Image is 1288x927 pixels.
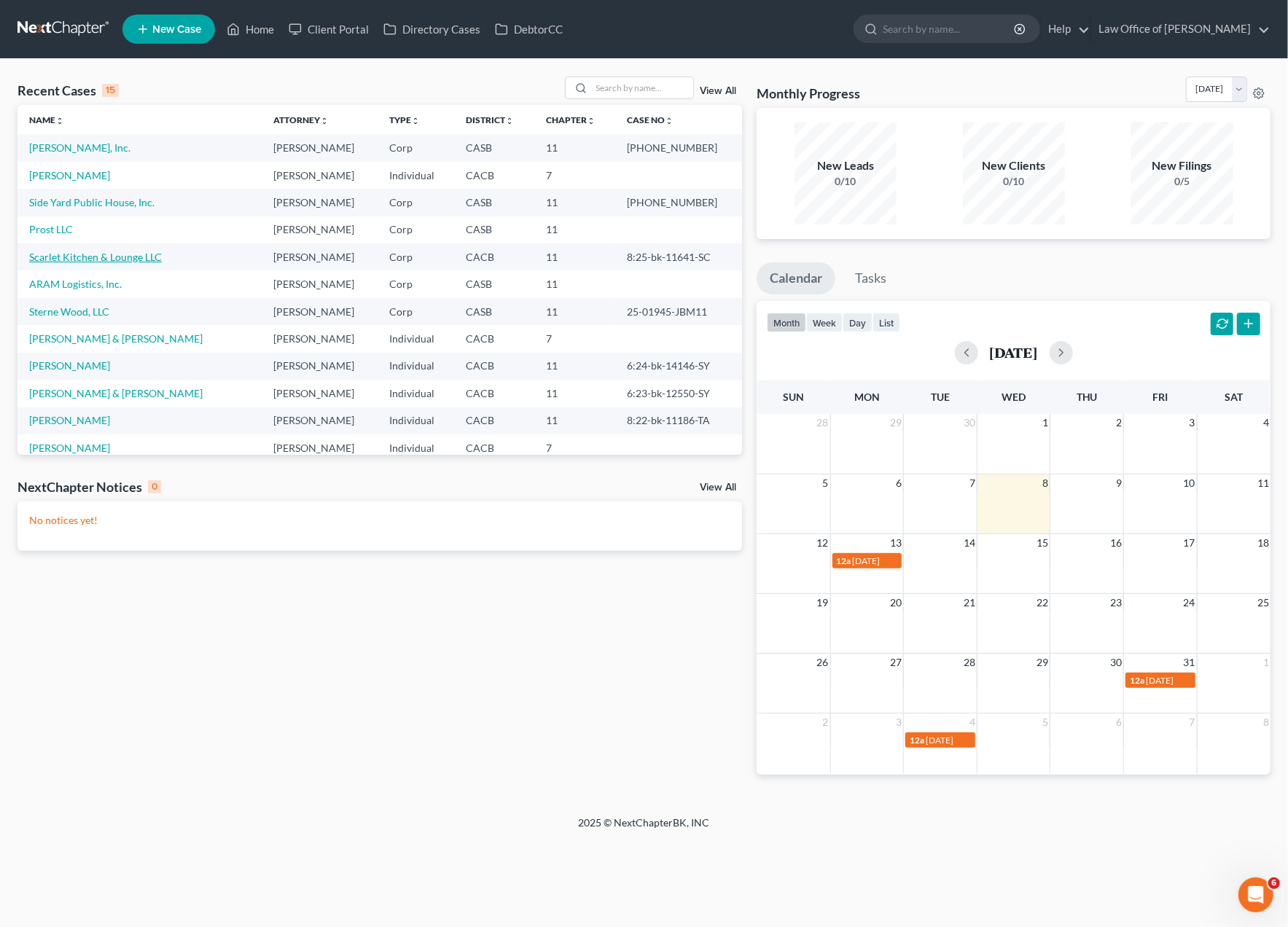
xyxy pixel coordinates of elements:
[534,216,616,243] td: 11
[454,325,534,352] td: CACB
[29,414,110,426] a: [PERSON_NAME]
[889,654,903,671] span: 27
[488,16,570,42] a: DebtorCC
[17,82,119,99] div: Recent Cases
[962,534,977,552] span: 14
[1041,16,1090,42] a: Help
[534,298,616,325] td: 11
[1115,474,1123,492] span: 9
[795,174,897,189] div: 0/10
[262,162,378,189] td: [PERSON_NAME]
[1152,391,1168,403] span: Fri
[990,345,1038,360] h2: [DATE]
[262,325,378,352] td: [PERSON_NAME]
[795,157,897,174] div: New Leads
[378,380,454,407] td: Individual
[454,162,534,189] td: CACB
[29,305,109,318] a: Sterne Wood, LLC
[1182,474,1197,492] span: 10
[102,84,119,97] div: 15
[378,162,454,189] td: Individual
[821,474,830,492] span: 5
[1077,391,1098,403] span: Thu
[454,134,534,161] td: CASB
[894,713,903,731] span: 3
[152,24,201,35] span: New Case
[615,243,742,270] td: 8:25-bk-11641-SC
[1035,594,1050,611] span: 22
[454,243,534,270] td: CACB
[29,141,130,154] a: [PERSON_NAME], Inc.
[821,713,830,731] span: 2
[1182,654,1197,671] span: 31
[29,114,64,125] a: Nameunfold_more
[1041,474,1050,492] span: 8
[454,298,534,325] td: CASB
[454,353,534,380] td: CACB
[889,534,903,552] span: 13
[1146,675,1174,686] span: [DATE]
[320,117,329,125] i: unfold_more
[843,313,873,332] button: day
[219,16,281,42] a: Home
[378,243,454,270] td: Corp
[1109,534,1123,552] span: 16
[783,391,804,403] span: Sun
[700,482,736,493] a: View All
[148,480,161,493] div: 0
[883,15,1016,42] input: Search by name...
[534,162,616,189] td: 7
[262,434,378,461] td: [PERSON_NAME]
[1131,157,1233,174] div: New Filings
[1035,534,1050,552] span: 15
[1188,414,1197,431] span: 3
[29,223,73,235] a: Prost LLC
[389,114,420,125] a: Typeunfold_more
[1035,654,1050,671] span: 29
[17,478,161,496] div: NextChapter Notices
[262,189,378,216] td: [PERSON_NAME]
[466,114,514,125] a: Districtunfold_more
[29,513,730,528] p: No notices yet!
[615,134,742,161] td: [PHONE_NUMBER]
[378,325,454,352] td: Individual
[29,169,110,181] a: [PERSON_NAME]
[534,134,616,161] td: 11
[889,594,903,611] span: 20
[534,325,616,352] td: 7
[273,114,329,125] a: Attorneyunfold_more
[853,555,881,566] span: [DATE]
[591,77,693,98] input: Search by name...
[454,270,534,297] td: CASB
[816,654,830,671] span: 26
[910,735,924,746] span: 12a
[1115,414,1123,431] span: 2
[378,298,454,325] td: Corp
[29,251,162,263] a: Scarlet Kitchen & Lounge LLC
[963,157,1065,174] div: New Clients
[1268,877,1280,889] span: 6
[816,534,830,552] span: 12
[1109,594,1123,611] span: 23
[968,474,977,492] span: 7
[806,313,843,332] button: week
[757,85,860,102] h3: Monthly Progress
[963,174,1065,189] div: 0/10
[454,216,534,243] td: CASB
[262,243,378,270] td: [PERSON_NAME]
[534,434,616,461] td: 7
[378,407,454,434] td: Individual
[378,353,454,380] td: Individual
[1091,16,1270,42] a: Law Office of [PERSON_NAME]
[1130,675,1144,686] span: 12a
[534,353,616,380] td: 11
[1182,594,1197,611] span: 24
[757,262,835,294] a: Calendar
[587,117,596,125] i: unfold_more
[534,407,616,434] td: 11
[29,359,110,372] a: [PERSON_NAME]
[615,407,742,434] td: 8:22-bk-11186-TA
[767,313,806,332] button: month
[29,332,203,345] a: [PERSON_NAME] & [PERSON_NAME]
[962,654,977,671] span: 28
